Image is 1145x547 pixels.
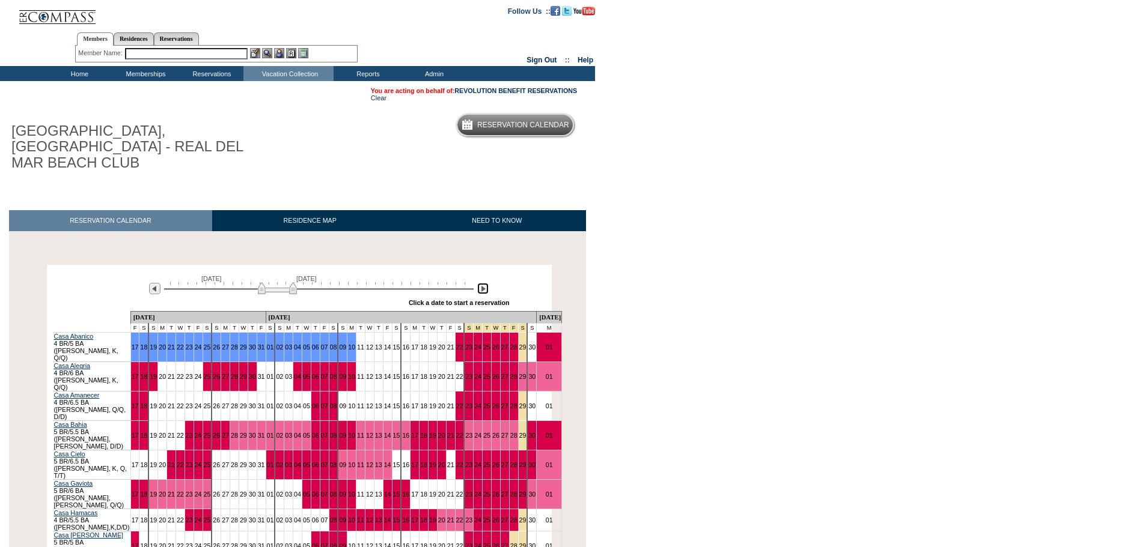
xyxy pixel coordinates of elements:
a: 07 [321,491,328,498]
a: 18 [140,402,147,409]
a: 29 [240,432,247,439]
a: 20 [159,461,166,468]
a: 25 [483,461,490,468]
a: 21 [447,373,454,380]
a: 29 [519,343,527,351]
a: 01 [267,461,274,468]
a: 01 [267,432,274,439]
a: 27 [222,373,229,380]
a: 01 [267,343,274,351]
a: 22 [177,432,184,439]
a: 16 [402,491,409,498]
a: 11 [357,373,364,380]
a: 10 [348,402,355,409]
a: Casa Cielo [54,450,85,458]
a: RESIDENCE MAP [212,210,408,231]
a: Casa Amanecer [54,391,100,399]
a: 18 [140,432,147,439]
a: 18 [420,402,427,409]
a: 09 [339,402,346,409]
a: 31 [258,461,265,468]
a: 01 [546,432,553,439]
a: 16 [402,461,409,468]
a: 17 [132,402,139,409]
a: 12 [366,432,373,439]
a: 05 [303,432,310,439]
a: 03 [285,491,292,498]
a: 07 [321,432,328,439]
a: 20 [438,343,445,351]
a: 23 [465,432,472,439]
a: 18 [140,491,147,498]
a: 25 [204,491,211,498]
a: 29 [240,373,247,380]
a: 19 [429,373,436,380]
a: 28 [231,402,238,409]
a: 18 [420,373,427,380]
a: 17 [132,491,139,498]
a: Casa Gaviota [54,480,93,487]
a: 05 [303,373,310,380]
a: 22 [177,461,184,468]
img: Previous [149,283,160,294]
a: 20 [159,373,166,380]
a: 28 [231,491,238,498]
a: 26 [213,432,220,439]
a: 25 [204,432,211,439]
img: b_edit.gif [250,48,260,58]
a: 20 [438,402,445,409]
a: Members [77,32,114,46]
a: 28 [231,461,238,468]
a: 17 [132,373,139,380]
a: 28 [510,373,518,380]
a: 21 [447,402,454,409]
a: 18 [420,491,427,498]
a: 25 [204,343,211,351]
a: 22 [456,402,463,409]
a: 24 [474,402,481,409]
img: Reservations [286,48,296,58]
a: 28 [231,343,238,351]
a: 04 [294,491,301,498]
a: 23 [465,343,472,351]
a: 21 [168,491,175,498]
a: 20 [438,432,445,439]
a: 02 [276,343,283,351]
a: 04 [294,343,301,351]
a: 26 [492,373,499,380]
a: 06 [312,491,319,498]
a: 15 [393,373,400,380]
a: 30 [249,402,256,409]
a: 30 [528,402,536,409]
a: 27 [222,402,229,409]
a: 27 [501,461,508,468]
a: 09 [339,343,346,351]
a: 13 [375,461,382,468]
a: 13 [375,373,382,380]
a: 24 [195,373,202,380]
a: 04 [294,461,301,468]
a: 08 [330,432,337,439]
a: 09 [339,491,346,498]
a: 03 [285,402,292,409]
a: 09 [339,461,346,468]
a: 01 [267,491,274,498]
a: 12 [366,491,373,498]
a: 19 [150,432,157,439]
a: 13 [375,432,382,439]
a: 25 [483,373,490,380]
a: Subscribe to our YouTube Channel [573,7,595,14]
a: 17 [411,402,418,409]
a: 01 [267,373,274,380]
a: 23 [465,402,472,409]
a: 19 [150,402,157,409]
a: 20 [438,461,445,468]
a: 14 [384,402,391,409]
a: 08 [330,461,337,468]
a: 23 [186,432,193,439]
a: 25 [483,432,490,439]
a: 12 [366,402,373,409]
a: 10 [348,432,355,439]
a: Residences [114,32,154,45]
a: 08 [330,402,337,409]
